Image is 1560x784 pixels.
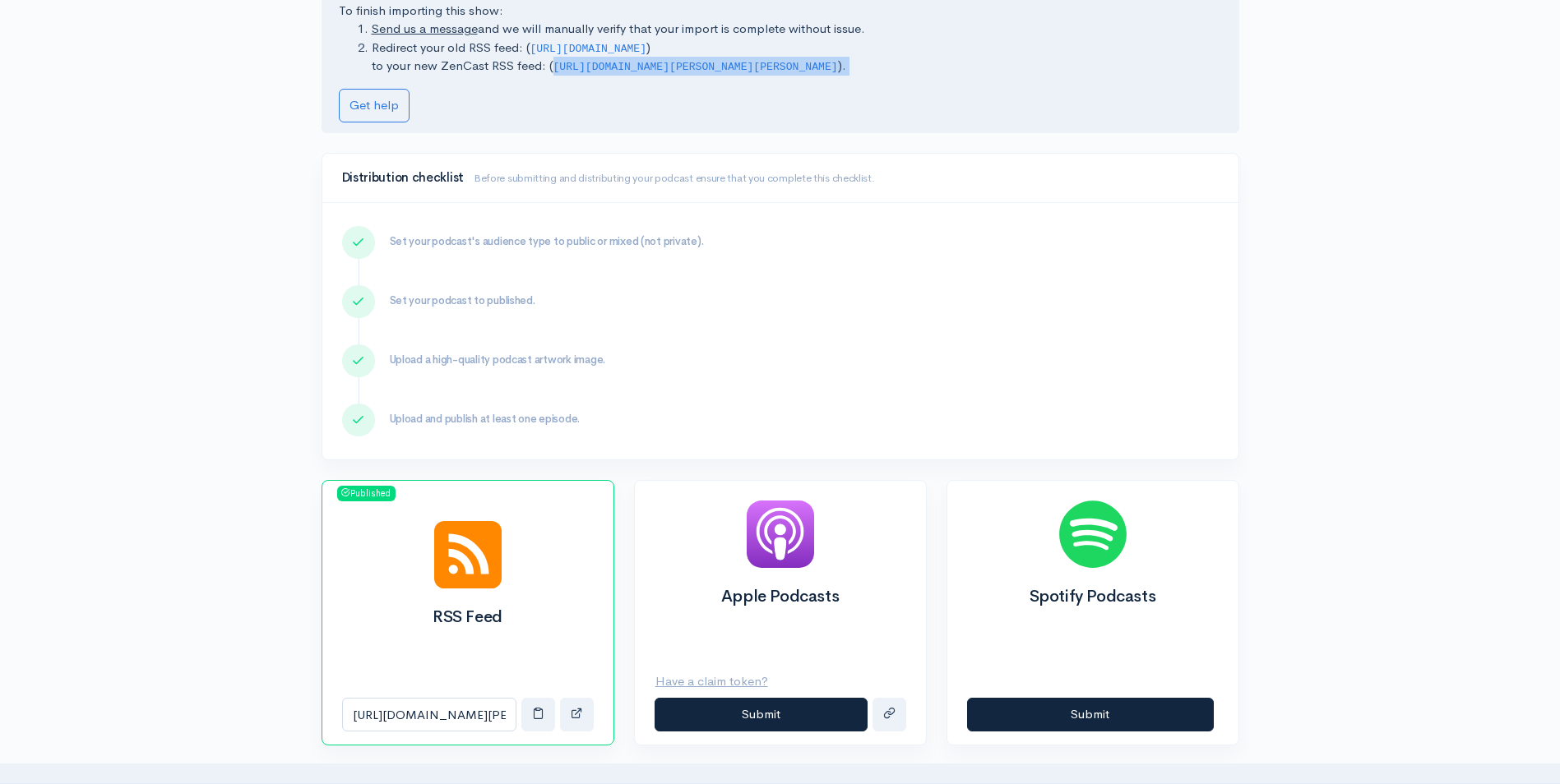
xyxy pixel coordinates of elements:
[372,39,1222,76] li: Redirect your old RSS feed: ( ) to your new ZenCast RSS feed: ( ).
[337,486,396,502] span: Published
[474,171,875,185] small: Before submitting and distributing your podcast ensure that you complete this checklist.
[434,521,502,588] img: RSS Feed logo
[390,353,606,367] span: Upload a high-quality podcast artwork image.
[390,293,535,307] span: Set your podcast to published.
[655,665,779,699] button: Have a claim token?
[1059,500,1127,568] img: Spotify Podcasts logo
[342,698,516,731] input: RSS Feed link
[372,20,1222,39] li: and we will manually verify that your import is complete without issue.
[655,698,868,731] button: Submit
[390,412,581,426] span: Upload and publish at least one episode.
[339,89,410,122] a: Get help
[967,588,1219,606] h2: Spotify Podcasts
[747,500,814,568] img: Apple Podcasts logo
[530,43,647,55] code: [URL][DOMAIN_NAME]
[372,21,478,36] a: Send us a message
[967,698,1214,731] button: Submit
[342,608,594,626] h2: RSS Feed
[390,234,704,248] span: Set your podcast's audience type to public or mixed (not private).
[655,673,768,689] u: Have a claim token?
[655,588,906,606] h2: Apple Podcasts
[342,171,1219,185] h4: Distribution checklist
[553,61,838,73] code: [URL][DOMAIN_NAME][PERSON_NAME][PERSON_NAME]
